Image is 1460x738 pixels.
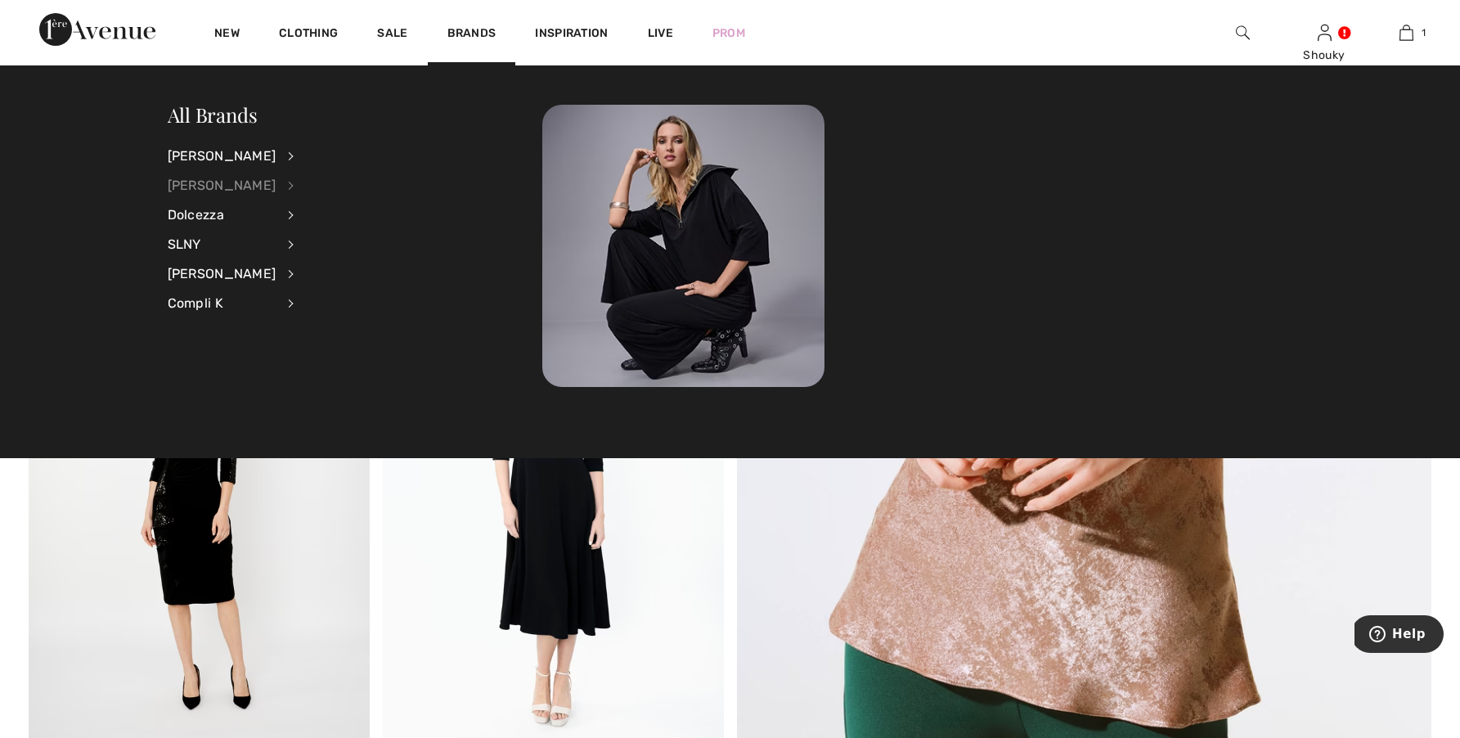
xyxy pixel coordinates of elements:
img: My Info [1318,23,1332,43]
img: 1ère Avenue [39,13,155,46]
a: Prom [712,25,745,42]
div: SLNY [168,230,276,259]
img: My Bag [1399,23,1413,43]
a: Sale [377,26,407,43]
a: Clothing [279,26,338,43]
div: Shouky [1284,47,1364,64]
span: Inspiration [535,26,608,43]
a: Live [648,25,673,42]
a: All Brands [168,101,258,128]
a: New [214,26,240,43]
div: [PERSON_NAME] [168,171,276,200]
div: [PERSON_NAME] [168,259,276,289]
div: Compli K [168,289,276,318]
div: [PERSON_NAME] [168,142,276,171]
a: Sign In [1318,25,1332,40]
img: search the website [1236,23,1250,43]
iframe: Opens a widget where you can find more information [1354,615,1444,656]
a: 1 [1366,23,1446,43]
span: 1 [1422,25,1426,40]
img: 250825112723_baf80837c6fd5.jpg [542,105,824,387]
div: Dolcezza [168,200,276,230]
a: Brands [447,26,496,43]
